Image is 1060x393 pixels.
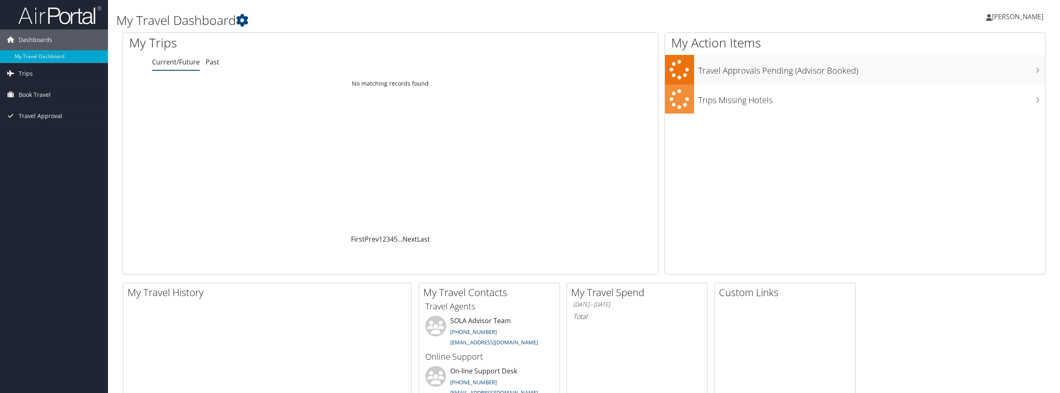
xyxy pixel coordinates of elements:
a: Last [417,235,430,244]
a: 3 [386,235,390,244]
h6: [DATE] - [DATE] [573,301,701,309]
h2: My Travel Contacts [423,285,559,299]
a: First [351,235,365,244]
span: Book Travel [19,84,51,105]
h3: Online Support [425,351,553,363]
a: 5 [394,235,397,244]
a: 2 [383,235,386,244]
span: Dashboards [19,30,52,50]
a: Past [206,57,219,67]
h3: Travel Approvals Pending (Advisor Booked) [698,61,1045,77]
span: … [397,235,402,244]
li: SOLA Advisor Team [421,316,557,350]
span: Trips [19,63,33,84]
a: 4 [390,235,394,244]
h2: My Travel History [128,285,411,299]
a: [PERSON_NAME] [986,4,1052,29]
a: Next [402,235,417,244]
span: [PERSON_NAME] [992,12,1043,21]
td: No matching records found [123,76,658,91]
h2: Custom Links [719,285,855,299]
a: Travel Approvals Pending (Advisor Booked) [665,55,1045,84]
a: 1 [379,235,383,244]
a: [EMAIL_ADDRESS][DOMAIN_NAME] [450,339,538,346]
h1: My Travel Dashboard [116,12,740,29]
h1: My Trips [129,34,429,52]
a: [PHONE_NUMBER] [450,328,497,336]
img: airportal-logo.png [18,5,101,25]
h6: Total [573,312,701,321]
a: Trips Missing Hotels [665,84,1045,114]
h3: Travel Agents [425,301,553,312]
a: Current/Future [152,57,200,67]
h3: Trips Missing Hotels [698,90,1045,106]
a: [PHONE_NUMBER] [450,378,497,386]
a: Prev [365,235,379,244]
span: Travel Approval [19,106,62,126]
h1: My Action Items [665,34,1045,52]
h2: My Travel Spend [571,285,707,299]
